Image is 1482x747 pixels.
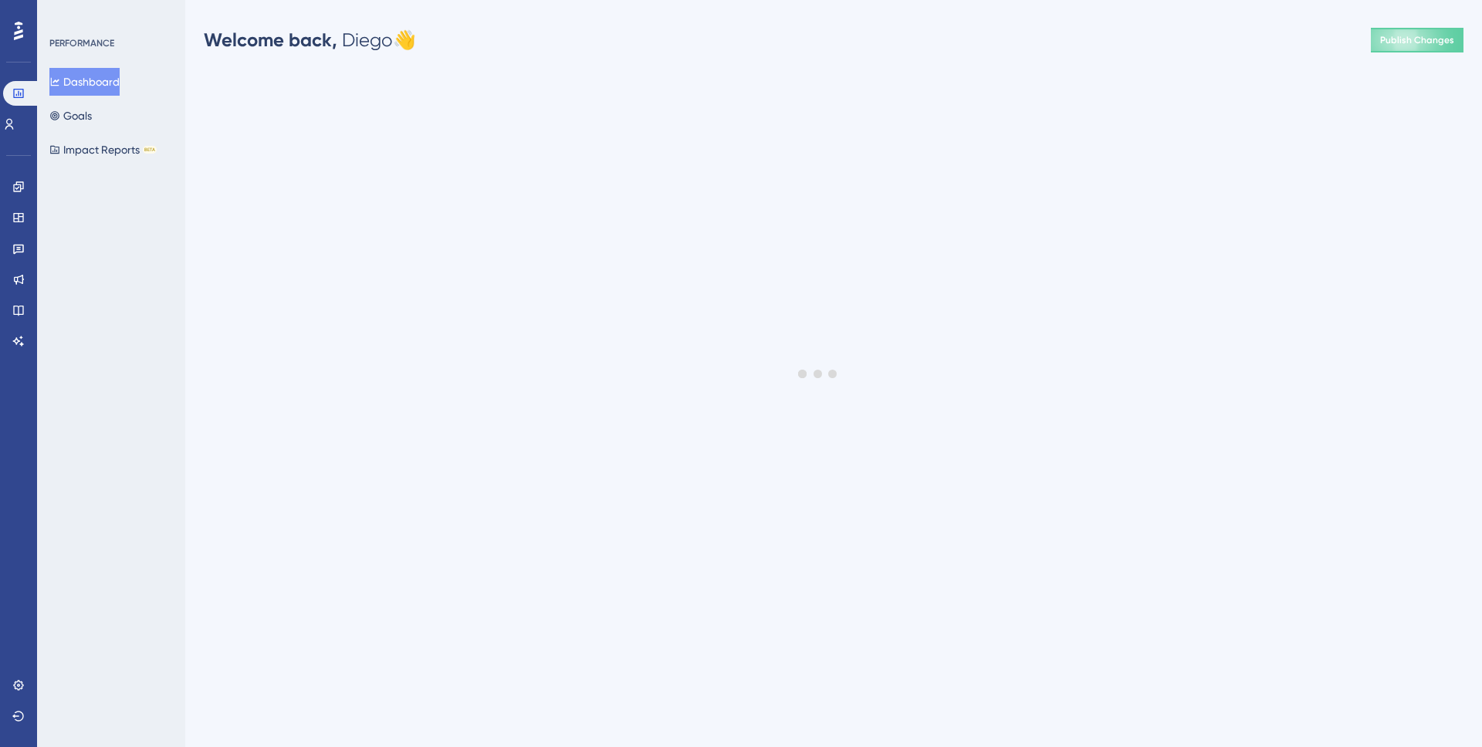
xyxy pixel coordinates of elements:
[204,29,337,51] span: Welcome back,
[1371,28,1463,52] button: Publish Changes
[49,102,92,130] button: Goals
[49,136,157,164] button: Impact ReportsBETA
[1380,34,1454,46] span: Publish Changes
[49,68,120,96] button: Dashboard
[49,37,114,49] div: PERFORMANCE
[204,28,416,52] div: Diego 👋
[143,146,157,154] div: BETA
